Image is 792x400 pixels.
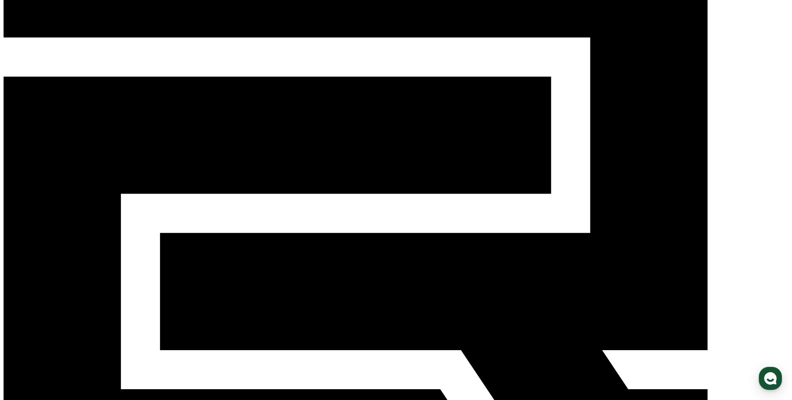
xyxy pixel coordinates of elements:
span: 홈 [26,276,31,282]
a: 홈 [2,263,55,284]
span: 설정 [128,276,138,282]
span: 대화 [76,276,86,283]
a: 대화 [55,263,107,284]
a: 설정 [107,263,160,284]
